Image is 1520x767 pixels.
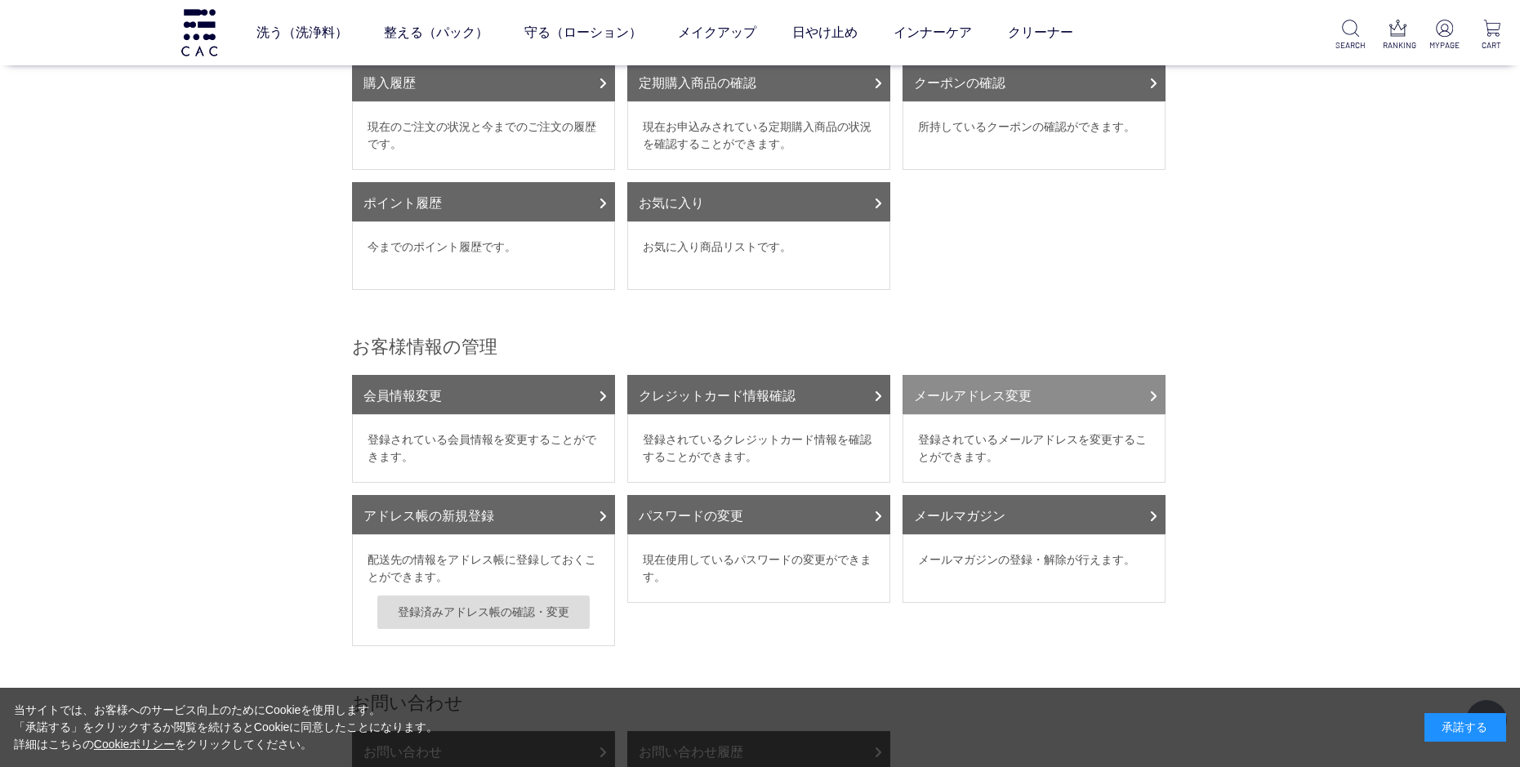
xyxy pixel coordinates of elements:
dd: メールマガジンの登録・解除が行えます。 [903,534,1166,603]
a: パスワードの変更 [627,495,890,534]
h2: お客様情報の管理 [352,335,1169,359]
p: MYPAGE [1429,39,1460,51]
dd: 現在使用しているパスワードの変更ができます。 [627,534,890,603]
a: メイクアップ [678,10,756,56]
dd: 現在のご注文の状況と今までのご注文の履歴です。 [352,101,615,170]
p: RANKING [1383,39,1413,51]
a: MYPAGE [1429,20,1460,51]
dd: お気に入り商品リストです。 [627,221,890,290]
a: メールマガジン [903,495,1166,534]
dd: 所持しているクーポンの確認ができます。 [903,101,1166,170]
a: お気に入り [627,182,890,221]
dd: 現在お申込みされている定期購入商品の状況を確認することができます。 [627,101,890,170]
a: ポイント履歴 [352,182,615,221]
div: 承諾する [1424,713,1506,742]
a: 洗う（洗浄料） [256,10,348,56]
dd: 登録されているクレジットカード情報を確認することができます。 [627,414,890,483]
a: アドレス帳の新規登録 [352,495,615,534]
dd: 登録されているメールアドレスを変更することができます。 [903,414,1166,483]
a: インナーケア [894,10,972,56]
a: クリーナー [1008,10,1073,56]
p: SEARCH [1335,39,1366,51]
a: 整える（パック） [384,10,488,56]
a: 会員情報変更 [352,375,615,414]
p: CART [1477,39,1507,51]
a: CART [1477,20,1507,51]
a: Cookieポリシー [94,738,176,751]
a: RANKING [1383,20,1413,51]
a: クレジットカード情報確認 [627,375,890,414]
dd: 登録されている会員情報を変更することができます。 [352,414,615,483]
a: メールアドレス変更 [903,375,1166,414]
a: SEARCH [1335,20,1366,51]
p: 配送先の情報をアドレス帳に登録しておくことができます。 [368,551,600,586]
dd: 今までのポイント履歴です。 [352,221,615,290]
a: 守る（ローション） [524,10,642,56]
img: logo [179,9,220,56]
div: 当サイトでは、お客様へのサービス向上のためにCookieを使用します。 「承諾する」をクリックするか閲覧を続けるとCookieに同意したことになります。 詳細はこちらの をクリックしてください。 [14,702,439,753]
a: 登録済みアドレス帳の確認・変更 [377,595,590,629]
a: 日やけ止め [792,10,858,56]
